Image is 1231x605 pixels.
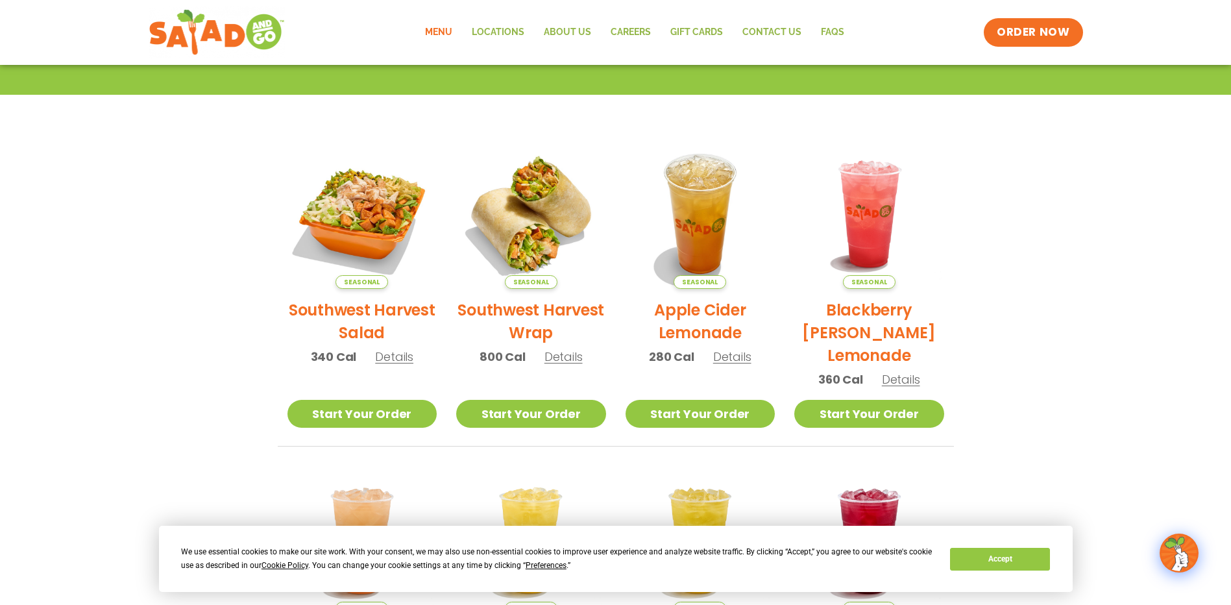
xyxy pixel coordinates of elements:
[794,299,944,367] h2: Blackberry [PERSON_NAME] Lemonade
[626,299,775,344] h2: Apple Cider Lemonade
[649,348,694,365] span: 280 Cal
[626,400,775,428] a: Start Your Order
[997,25,1069,40] span: ORDER NOW
[843,275,896,289] span: Seasonal
[661,18,733,47] a: GIFT CARDS
[601,18,661,47] a: Careers
[415,18,462,47] a: Menu
[415,18,854,47] nav: Menu
[287,299,437,344] h2: Southwest Harvest Salad
[335,275,388,289] span: Seasonal
[818,371,863,388] span: 360 Cal
[984,18,1082,47] a: ORDER NOW
[480,348,526,365] span: 800 Cal
[505,275,557,289] span: Seasonal
[462,18,534,47] a: Locations
[1161,535,1197,571] img: wpChatIcon
[811,18,854,47] a: FAQs
[287,139,437,289] img: Product photo for Southwest Harvest Salad
[733,18,811,47] a: Contact Us
[456,400,606,428] a: Start Your Order
[626,139,775,289] img: Product photo for Apple Cider Lemonade
[882,371,920,388] span: Details
[534,18,601,47] a: About Us
[181,545,934,573] div: We use essential cookies to make our site work. With your consent, we may also use non-essential ...
[713,349,751,365] span: Details
[794,139,944,289] img: Product photo for Blackberry Bramble Lemonade
[456,299,606,344] h2: Southwest Harvest Wrap
[544,349,583,365] span: Details
[262,561,308,570] span: Cookie Policy
[311,348,357,365] span: 340 Cal
[456,139,606,289] img: Product photo for Southwest Harvest Wrap
[794,400,944,428] a: Start Your Order
[149,6,286,58] img: new-SAG-logo-768×292
[674,275,726,289] span: Seasonal
[159,526,1073,592] div: Cookie Consent Prompt
[526,561,567,570] span: Preferences
[375,349,413,365] span: Details
[950,548,1050,571] button: Accept
[287,400,437,428] a: Start Your Order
